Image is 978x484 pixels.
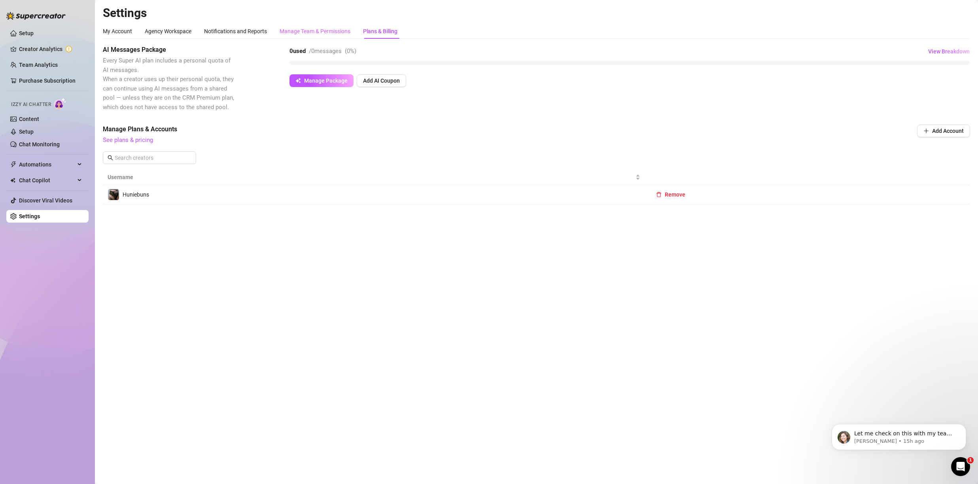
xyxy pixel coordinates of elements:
[650,188,692,201] button: Remove
[6,12,66,20] img: logo-BBDzfeDw.svg
[54,98,66,109] img: AI Chatter
[103,6,970,21] h2: Settings
[103,27,132,36] div: My Account
[145,27,191,36] div: Agency Workspace
[10,161,17,168] span: thunderbolt
[932,128,964,134] span: Add Account
[11,101,51,108] span: Izzy AI Chatter
[103,136,153,144] a: See plans & pricing
[309,47,342,55] span: / 0 messages
[289,74,354,87] button: Manage Package
[363,78,400,84] span: Add AI Coupon
[19,197,72,204] a: Discover Viral Videos
[103,125,863,134] span: Manage Plans & Accounts
[19,78,76,84] a: Purchase Subscription
[665,191,685,198] span: Remove
[103,170,645,185] th: Username
[656,192,662,197] span: delete
[289,47,306,55] strong: 0 used
[363,27,397,36] div: Plans & Billing
[19,213,40,219] a: Settings
[108,173,634,181] span: Username
[10,178,15,183] img: Chat Copilot
[19,116,39,122] a: Content
[820,407,978,463] iframe: Intercom notifications message
[123,191,149,198] span: Huniebuns
[280,27,350,36] div: Manage Team & Permissions
[951,457,970,476] iframe: Intercom live chat
[108,189,119,200] img: Huniebuns
[108,155,113,161] span: search
[204,27,267,36] div: Notifications and Reports
[115,153,185,162] input: Search creators
[19,43,82,55] a: Creator Analytics exclamation-circle
[967,457,974,463] span: 1
[19,174,75,187] span: Chat Copilot
[304,78,348,84] span: Manage Package
[917,125,970,137] button: Add Account
[103,45,236,55] span: AI Messages Package
[19,129,34,135] a: Setup
[19,30,34,36] a: Setup
[928,48,970,55] span: View Breakdown
[19,158,75,171] span: Automations
[19,62,58,68] a: Team Analytics
[345,47,356,55] span: ( 0 %)
[103,57,234,111] span: Every Super AI plan includes a personal quota of AI messages. When a creator uses up their person...
[923,128,929,134] span: plus
[357,74,406,87] button: Add AI Coupon
[928,45,970,58] button: View Breakdown
[19,141,60,147] a: Chat Monitoring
